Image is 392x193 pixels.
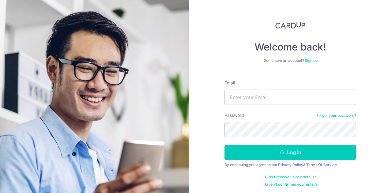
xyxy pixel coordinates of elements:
button: Log in [224,145,356,160]
div: Don’t have an account? [224,58,356,63]
div: By continuing you agree to our & [224,162,356,167]
h4: Welcome back! [224,41,356,53]
img: CardUp Logo [275,21,305,29]
a: Forgot your password? [316,113,356,118]
label: Password [224,112,244,118]
a: Sign up [305,58,318,63]
label: Email [224,80,235,86]
a: Haven't confirmed your email? [263,182,317,187]
a: Didn't receive unlock details? [265,175,316,180]
input: Enter your Email [224,90,356,105]
a: Terms Of Service [306,162,337,167]
a: Privacy Policy [278,162,303,167]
